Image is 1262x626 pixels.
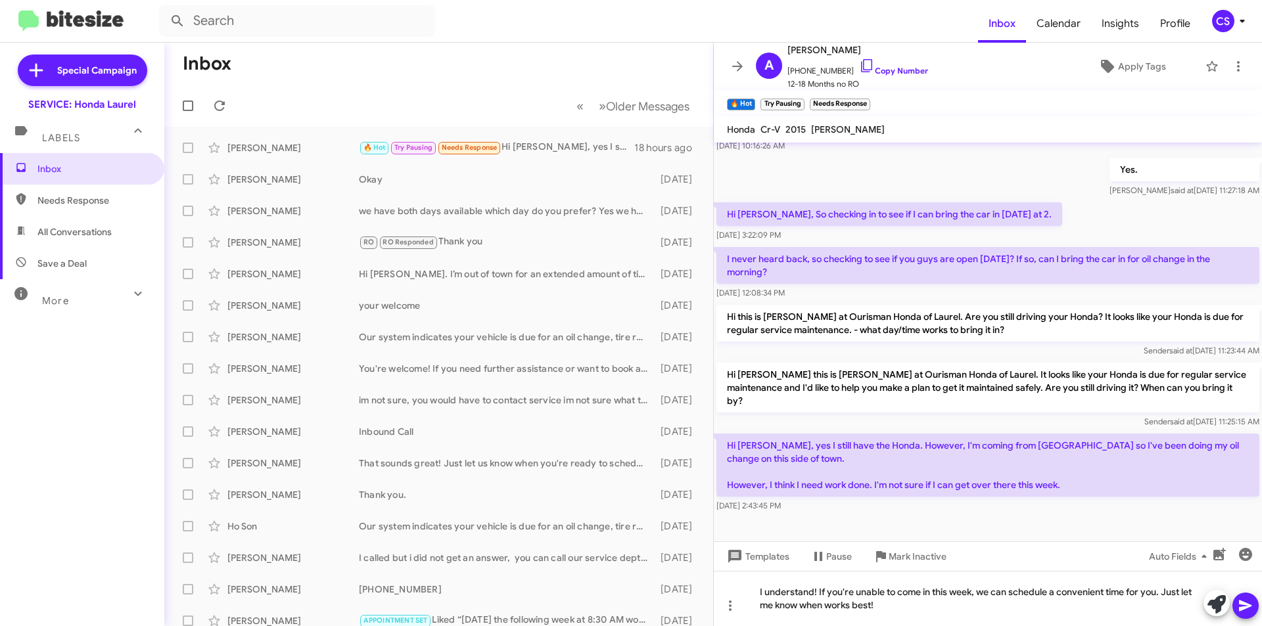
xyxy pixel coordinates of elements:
[787,42,928,58] span: [PERSON_NAME]
[716,202,1062,226] p: Hi [PERSON_NAME], So checking in to see if I can bring the car in [DATE] at 2.
[1171,185,1194,195] span: said at
[183,53,231,74] h1: Inbox
[862,545,957,568] button: Mark Inactive
[394,143,432,152] span: Try Pausing
[654,267,703,280] div: [DATE]
[760,123,780,135] span: Cr-V
[787,58,928,78] span: [PHONE_NUMBER]
[1144,416,1259,426] span: Sender [DATE] 11:25:15 AM
[359,488,654,501] div: Thank you.
[978,5,1026,43] a: Inbox
[227,236,359,249] div: [PERSON_NAME]
[716,363,1259,413] p: Hi [PERSON_NAME] this is [PERSON_NAME] at Ourisman Honda of Laurel. It looks like your Honda is d...
[42,295,69,307] span: More
[654,551,703,564] div: [DATE]
[359,330,654,344] div: Our system indicates your vehicle is due for an oil change, tire rotation, brake inspection, and ...
[37,257,87,270] span: Save a Deal
[810,99,870,110] small: Needs Response
[227,457,359,470] div: [PERSON_NAME]
[716,434,1259,497] p: Hi [PERSON_NAME], yes I still have the Honda. However, I'm coming from [GEOGRAPHIC_DATA] so I've ...
[227,173,359,186] div: [PERSON_NAME]
[591,93,697,120] button: Next
[359,235,654,250] div: Thank you
[159,5,435,37] input: Search
[654,393,703,407] div: [DATE]
[363,143,386,152] span: 🔥 Hot
[787,78,928,91] span: 12-18 Months no RO
[727,123,755,135] span: Honda
[359,362,654,375] div: You're welcome! If you need further assistance or want to book an appointment, feel free to reach...
[1110,158,1259,181] p: Yes.
[227,267,359,280] div: [PERSON_NAME]
[716,230,781,240] span: [DATE] 3:22:09 PM
[569,93,592,120] button: Previous
[764,55,774,76] span: A
[634,141,703,154] div: 18 hours ago
[37,225,112,238] span: All Conversations
[1144,346,1259,355] span: Sender [DATE] 11:23:44 AM
[359,393,654,407] div: im not sure, you would have to contact service im not sure what they charge after the coupon... u...
[57,64,137,77] span: Special Campaign
[785,123,806,135] span: 2015
[1091,5,1150,43] a: Insights
[1110,185,1259,195] span: [PERSON_NAME] [DATE] 11:27:18 AM
[716,141,785,150] span: [DATE] 10:16:26 AM
[576,98,584,114] span: «
[227,393,359,407] div: [PERSON_NAME]
[724,545,789,568] span: Templates
[654,236,703,249] div: [DATE]
[1201,10,1248,32] button: CS
[18,55,147,86] a: Special Campaign
[889,545,947,568] span: Mark Inactive
[359,173,654,186] div: Okay
[654,488,703,501] div: [DATE]
[442,143,498,152] span: Needs Response
[606,99,689,114] span: Older Messages
[227,520,359,533] div: Ho Son
[1026,5,1091,43] a: Calendar
[714,571,1262,626] div: I understand! If you're unable to come in this week, we can schedule a convenient time for you. J...
[359,551,654,564] div: I called but i did not get an answer, you can call our service dept directly at [PHONE_NUMBER]
[37,194,149,207] span: Needs Response
[227,299,359,312] div: [PERSON_NAME]
[42,132,80,144] span: Labels
[716,501,781,510] span: [DATE] 2:43:45 PM
[359,140,634,155] div: Hi [PERSON_NAME], yes I still have the Honda. However, I'm coming from [GEOGRAPHIC_DATA] so I've ...
[716,305,1259,342] p: Hi this is [PERSON_NAME] at Ourisman Honda of Laurel. Are you still driving your Honda? It looks ...
[760,99,804,110] small: Try Pausing
[1169,346,1192,355] span: said at
[826,545,852,568] span: Pause
[359,299,654,312] div: your welcome
[227,204,359,217] div: [PERSON_NAME]
[654,583,703,596] div: [DATE]
[227,488,359,501] div: [PERSON_NAME]
[654,362,703,375] div: [DATE]
[227,425,359,438] div: [PERSON_NAME]
[654,520,703,533] div: [DATE]
[716,288,785,298] span: [DATE] 12:08:34 PM
[727,99,755,110] small: 🔥 Hot
[227,330,359,344] div: [PERSON_NAME]
[359,583,654,596] div: [PHONE_NUMBER]
[811,123,885,135] span: [PERSON_NAME]
[227,551,359,564] div: [PERSON_NAME]
[227,362,359,375] div: [PERSON_NAME]
[800,545,862,568] button: Pause
[383,238,433,246] span: RO Responded
[1064,55,1199,78] button: Apply Tags
[359,457,654,470] div: That sounds great! Just let us know when you're ready to schedule your appointment for service, a...
[359,267,654,280] div: Hi [PERSON_NAME]. I’m out of town for an extended amount of time, but I’ll be bring it in when I ...
[654,330,703,344] div: [DATE]
[1149,545,1212,568] span: Auto Fields
[363,238,374,246] span: RO
[654,173,703,186] div: [DATE]
[1118,55,1166,78] span: Apply Tags
[28,98,136,111] div: SERVICE: Honda Laurel
[359,204,654,217] div: we have both days available which day do you prefer? Yes we have a shuttle as long as its within ...
[599,98,606,114] span: »
[654,425,703,438] div: [DATE]
[359,425,654,438] div: Inbound Call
